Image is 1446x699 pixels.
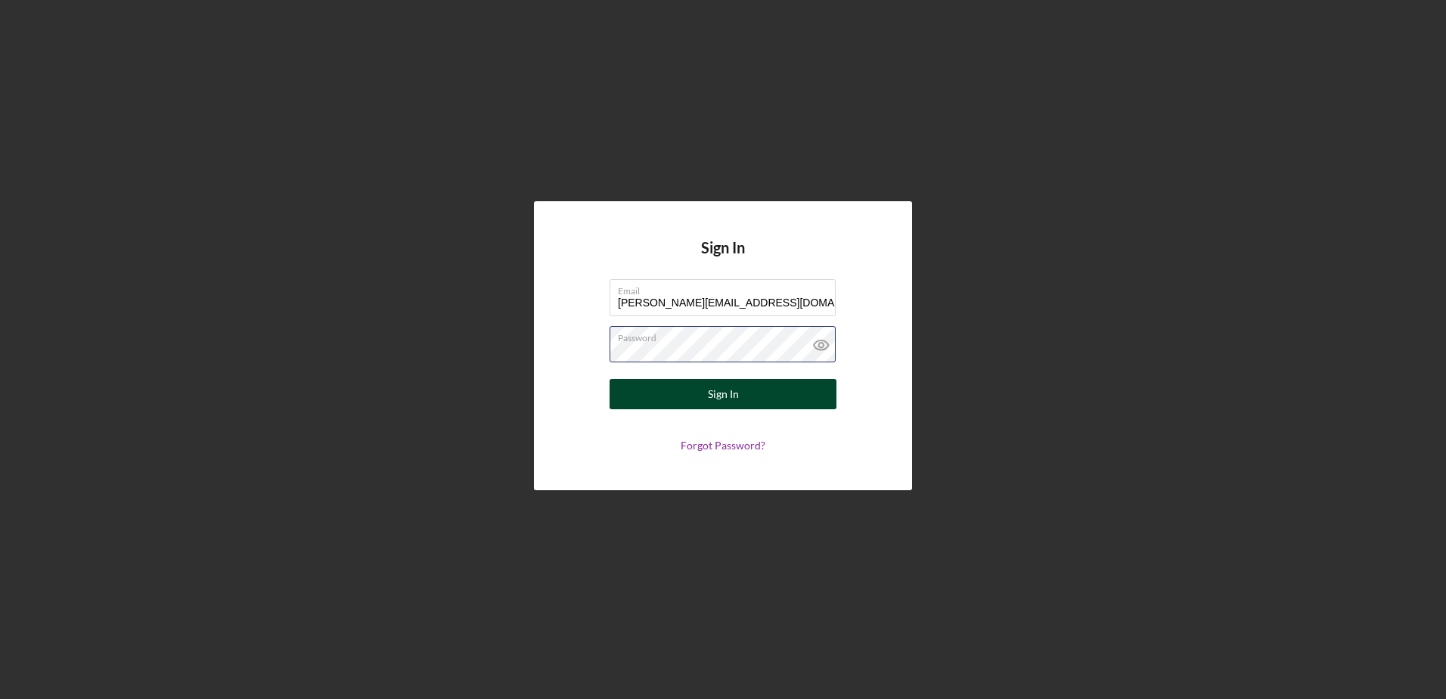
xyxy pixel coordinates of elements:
a: Forgot Password? [681,439,765,452]
label: Password [618,327,836,343]
button: Sign In [610,379,836,409]
div: Sign In [708,379,739,409]
label: Email [618,280,836,297]
h4: Sign In [701,239,745,279]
